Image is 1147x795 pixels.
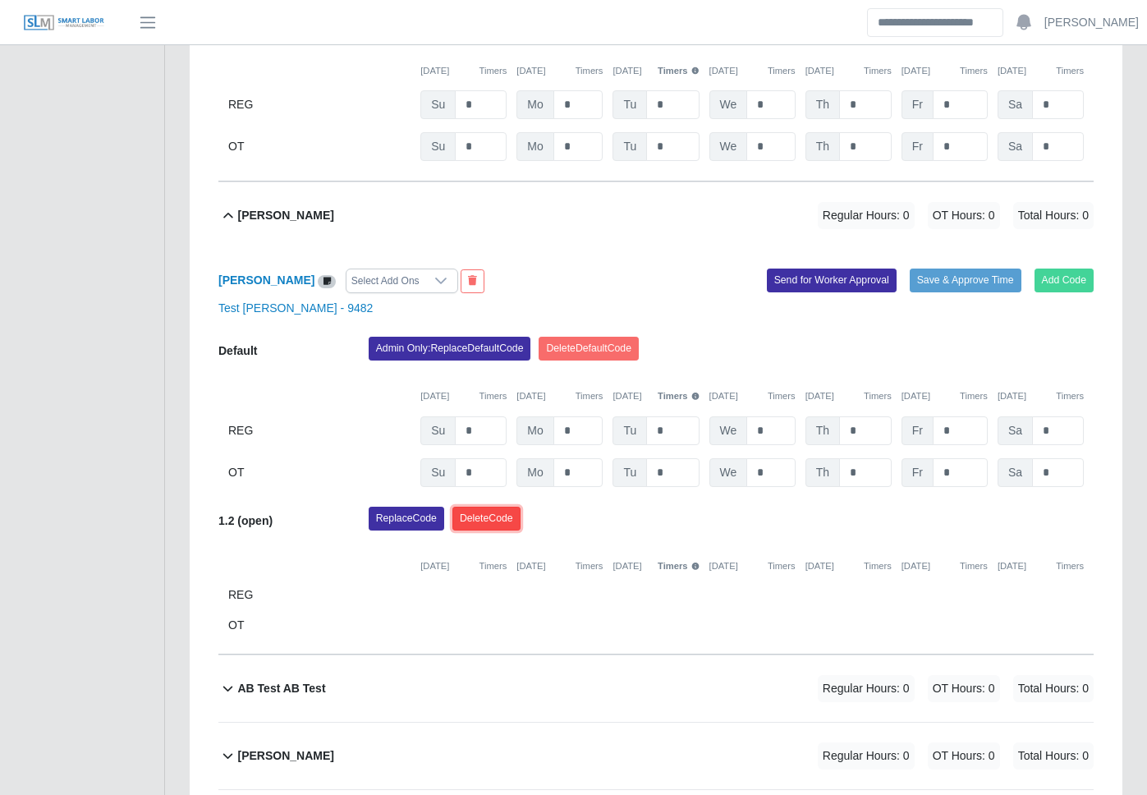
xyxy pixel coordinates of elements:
div: [DATE] [709,64,796,78]
span: Sa [998,132,1033,161]
span: Tu [612,416,647,445]
div: [DATE] [805,389,892,403]
button: Timers [960,64,988,78]
div: [DATE] [420,389,507,403]
button: Timers [479,389,507,403]
span: Sa [998,458,1033,487]
span: Total Hours: 0 [1013,675,1094,702]
button: AB Test AB Test Regular Hours: 0 OT Hours: 0 Total Hours: 0 [218,655,1094,722]
div: OT [228,458,411,487]
span: We [709,132,748,161]
span: Th [805,90,840,119]
span: Th [805,132,840,161]
img: SLM Logo [23,14,105,32]
div: [DATE] [709,559,796,573]
div: [DATE] [612,389,699,403]
div: [DATE] [516,389,603,403]
button: DeleteDefaultCode [539,337,639,360]
span: Mo [516,132,553,161]
span: Regular Hours: 0 [818,742,915,770]
span: Su [420,90,456,119]
span: Fr [902,458,934,487]
span: Sa [998,416,1033,445]
span: Su [420,458,456,487]
span: Fr [902,416,934,445]
span: We [709,90,748,119]
span: Mo [516,458,553,487]
button: Send for Worker Approval [767,269,897,292]
div: [DATE] [516,559,603,573]
span: Total Hours: 0 [1013,202,1094,229]
button: Timers [1056,389,1084,403]
button: DeleteCode [452,507,521,530]
button: Admin Only:ReplaceDefaultCode [369,337,531,360]
button: Timers [1056,559,1084,573]
span: Sa [998,90,1033,119]
button: Timers [864,64,892,78]
button: Timers [479,64,507,78]
b: AB Test AB Test [237,680,325,697]
button: Timers [864,559,892,573]
span: Mo [516,90,553,119]
span: Total Hours: 0 [1013,742,1094,770]
span: OT Hours: 0 [928,742,1000,770]
span: Tu [612,458,647,487]
div: [DATE] [998,389,1084,403]
div: OT [228,617,411,634]
button: [PERSON_NAME] Regular Hours: 0 OT Hours: 0 Total Hours: 0 [218,182,1094,249]
button: End Worker & Remove from the Timesheet [461,269,484,292]
div: [DATE] [612,64,699,78]
span: Th [805,416,840,445]
button: Timers [658,559,700,573]
button: Save & Approve Time [910,269,1021,292]
div: [DATE] [902,389,988,403]
b: 1.2 (open) [218,514,273,527]
button: Add Code [1035,269,1094,292]
b: [PERSON_NAME] [237,207,333,224]
button: Timers [658,389,700,403]
div: [DATE] [420,64,507,78]
div: [DATE] [805,64,892,78]
button: Timers [479,559,507,573]
button: Timers [768,559,796,573]
button: Timers [576,64,603,78]
div: REG [228,416,411,445]
button: Timers [658,64,700,78]
span: Fr [902,132,934,161]
input: Search [867,8,1003,37]
span: Mo [516,416,553,445]
button: Timers [1056,64,1084,78]
div: OT [228,132,411,161]
div: [DATE] [612,559,699,573]
button: [PERSON_NAME] Regular Hours: 0 OT Hours: 0 Total Hours: 0 [218,723,1094,789]
div: [DATE] [805,559,892,573]
a: [PERSON_NAME] [218,273,314,287]
div: REG [228,586,411,604]
span: We [709,458,748,487]
span: OT Hours: 0 [928,202,1000,229]
span: OT Hours: 0 [928,675,1000,702]
button: Timers [864,389,892,403]
div: [DATE] [998,64,1084,78]
div: [DATE] [420,559,507,573]
a: [PERSON_NAME] [1044,14,1139,31]
b: Default [218,344,257,357]
b: [PERSON_NAME] [237,747,333,765]
span: Fr [902,90,934,119]
div: [DATE] [516,64,603,78]
span: Su [420,416,456,445]
span: Th [805,458,840,487]
button: Timers [576,559,603,573]
button: Timers [576,389,603,403]
div: [DATE] [902,64,988,78]
span: Tu [612,90,647,119]
span: We [709,416,748,445]
button: ReplaceCode [369,507,444,530]
a: Test [PERSON_NAME] - 9482 [218,301,373,315]
div: REG [228,90,411,119]
span: Tu [612,132,647,161]
a: View/Edit Notes [318,273,336,287]
button: Timers [768,64,796,78]
div: Select Add Ons [346,269,424,292]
